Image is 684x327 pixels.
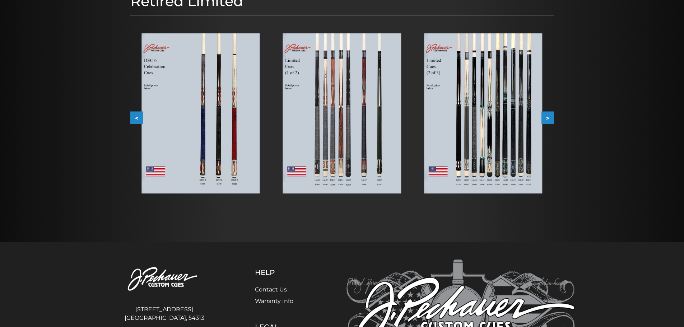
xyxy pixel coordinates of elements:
img: Pechauer Custom Cues [110,260,219,299]
address: [STREET_ADDRESS] [GEOGRAPHIC_DATA], 54313 [110,302,219,325]
a: Warranty Info [255,298,293,304]
div: Carousel Navigation [130,111,554,124]
h5: Help [255,268,311,277]
button: > [541,111,554,124]
a: Contact Us [255,286,287,293]
button: < [130,111,143,124]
